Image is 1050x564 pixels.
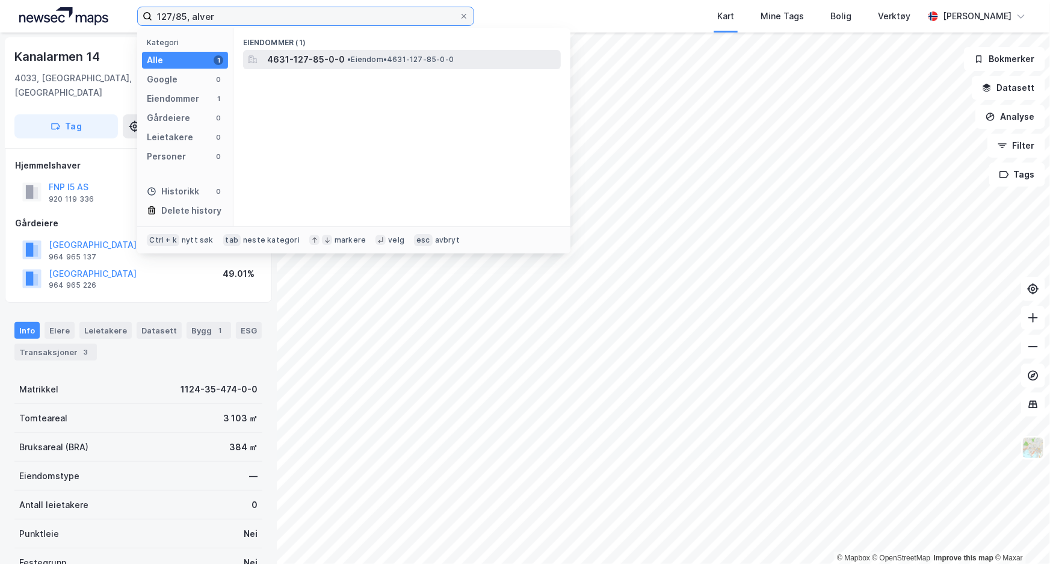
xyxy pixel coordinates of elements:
div: Ctrl + k [147,234,179,246]
div: Datasett [137,322,182,339]
div: 0 [214,75,223,84]
div: markere [335,235,366,245]
div: esc [414,234,433,246]
div: 0 [214,132,223,142]
button: Bokmerker [964,47,1045,71]
div: 384 ㎡ [229,440,258,454]
div: 964 965 137 [49,252,96,262]
button: Tags [989,163,1045,187]
a: Improve this map [934,554,993,562]
div: 0 [252,498,258,512]
div: nytt søk [182,235,214,245]
button: Analyse [975,105,1045,129]
div: 4033, [GEOGRAPHIC_DATA], [GEOGRAPHIC_DATA] [14,71,211,100]
div: [PERSON_NAME] [943,9,1011,23]
div: Historikk [147,184,199,199]
div: tab [223,234,241,246]
div: Kanalarmen 14 [14,47,102,66]
div: velg [388,235,404,245]
div: ESG [236,322,262,339]
div: Personer [147,149,186,164]
div: Leietakere [147,130,193,144]
div: Alle [147,53,163,67]
button: Filter [987,134,1045,158]
div: 1 [214,55,223,65]
div: avbryt [435,235,460,245]
div: Tomteareal [19,411,67,426]
span: 4631-127-85-0-0 [267,52,345,67]
div: 0 [214,113,223,123]
div: Matrikkel [19,382,58,397]
div: Mine Tags [761,9,804,23]
div: Hjemmelshaver [15,158,262,173]
div: 920 119 336 [49,194,94,204]
div: neste kategori [243,235,300,245]
div: Eiendomstype [19,469,79,483]
div: — [249,469,258,483]
div: Delete history [161,203,221,218]
div: 0 [214,187,223,196]
span: • [347,55,351,64]
div: Google [147,72,178,87]
div: Bruksareal (BRA) [19,440,88,454]
div: Kategori [147,38,228,47]
div: 1 [214,94,223,104]
button: Datasett [972,76,1045,100]
div: 1 [214,324,226,336]
div: Eiendommer [147,91,199,106]
div: 3 103 ㎡ [223,411,258,426]
a: Mapbox [837,554,870,562]
div: Nei [244,527,258,541]
button: Tag [14,114,118,138]
iframe: Chat Widget [990,506,1050,564]
span: Eiendom • 4631-127-85-0-0 [347,55,454,64]
div: Transaksjoner [14,344,97,361]
input: Søk på adresse, matrikkel, gårdeiere, leietakere eller personer [152,7,459,25]
div: Gårdeiere [147,111,190,125]
div: Eiendommer (1) [233,28,570,50]
div: 0 [214,152,223,161]
div: Bolig [830,9,851,23]
div: Verktøy [878,9,910,23]
div: Leietakere [79,322,132,339]
img: Z [1022,436,1045,459]
img: logo.a4113a55bc3d86da70a041830d287a7e.svg [19,7,108,25]
div: Eiere [45,322,75,339]
div: Gårdeiere [15,216,262,231]
div: 3 [80,346,92,358]
a: OpenStreetMap [872,554,931,562]
div: Info [14,322,40,339]
div: Kontrollprogram for chat [990,506,1050,564]
div: 49.01% [223,267,255,281]
div: Bygg [187,322,231,339]
div: 964 965 226 [49,280,96,290]
div: 1124-35-474-0-0 [181,382,258,397]
div: Kart [717,9,734,23]
div: Antall leietakere [19,498,88,512]
div: Punktleie [19,527,59,541]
